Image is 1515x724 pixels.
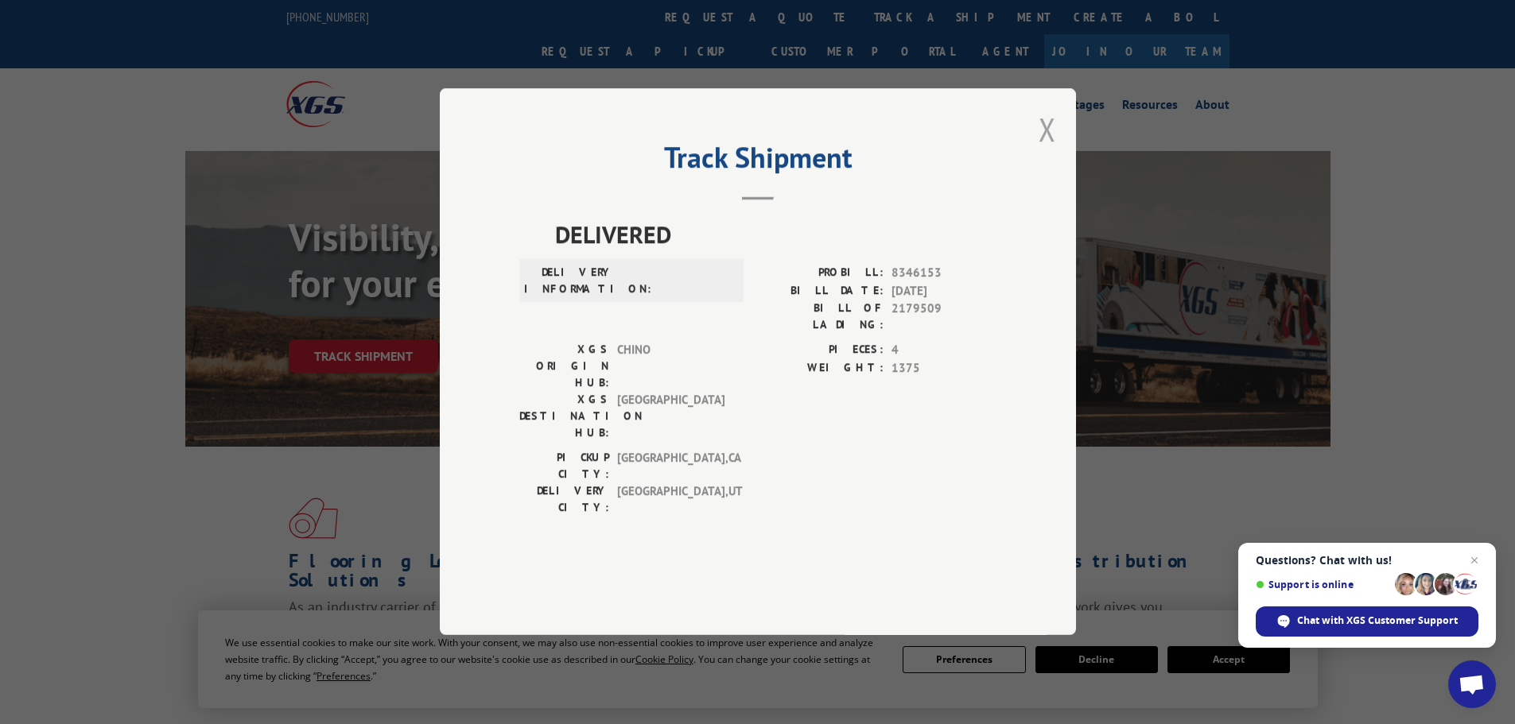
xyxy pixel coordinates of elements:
[617,392,724,442] span: [GEOGRAPHIC_DATA]
[1448,660,1496,708] a: Open chat
[617,483,724,517] span: [GEOGRAPHIC_DATA] , UT
[519,342,609,392] label: XGS ORIGIN HUB:
[892,300,996,334] span: 2179509
[1256,554,1478,567] span: Questions? Chat with us!
[758,265,884,283] label: PROBILL:
[892,282,996,300] span: [DATE]
[524,265,614,298] label: DELIVERY INFORMATION:
[758,300,884,334] label: BILL OF LADING:
[1039,108,1056,150] button: Close modal
[758,359,884,377] label: WEIGHT:
[1256,579,1389,590] span: Support is online
[1297,614,1458,628] span: Chat with XGS Customer Support
[892,342,996,360] span: 4
[519,483,609,517] label: DELIVERY CITY:
[758,342,884,360] label: PIECES:
[892,265,996,283] span: 8346153
[758,282,884,300] label: BILL DATE:
[519,392,609,442] label: XGS DESTINATION HUB:
[519,450,609,483] label: PICKUP CITY:
[617,342,724,392] span: CHINO
[892,359,996,377] span: 1375
[555,217,996,253] span: DELIVERED
[519,146,996,176] h2: Track Shipment
[1256,606,1478,637] span: Chat with XGS Customer Support
[617,450,724,483] span: [GEOGRAPHIC_DATA] , CA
